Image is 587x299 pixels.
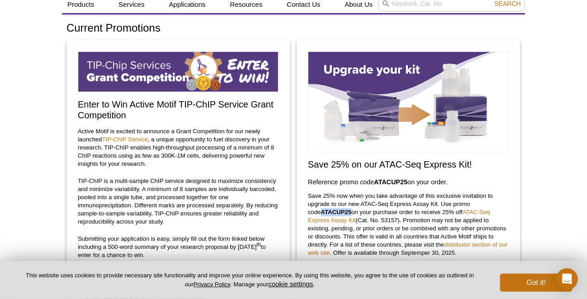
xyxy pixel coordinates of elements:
sup: th [257,242,261,247]
div: Open Intercom Messenger [556,268,578,290]
strong: ATACUP25 [321,209,352,215]
img: TIP-ChIP Service Grant Competition [78,51,279,92]
a: Privacy Policy [194,281,230,288]
h3: Reference promo code on your order. [308,177,509,187]
h2: Enter to Win Active Motif TIP-ChIP Service Grant Competition [78,99,279,121]
strong: ATACUP25 [374,178,407,186]
p: Submitting your application is easy, simply fill out the form linked below including a 500-word s... [78,235,279,259]
img: Save on ATAC-Seq Express Assay Kit [308,51,509,152]
p: Active Motif is excited to announce a Grant Competition for our newly launched , a unique opportu... [78,127,279,168]
button: Got it! [500,274,573,292]
h1: Current Promotions [66,22,521,35]
p: Save 25% now when you take advantage of this exclusive invitation to upgrade to our new ATAC-Seq ... [308,192,509,257]
a: TIP-ChIP Service [102,136,148,143]
p: TIP-ChIP is a multi-sample ChIP service designed to maximize consistency and minimize variability... [78,177,279,226]
button: cookie settings [268,280,313,288]
h2: Save 25% on our ATAC-Seq Express Kit! [308,159,509,170]
p: This website uses cookies to provide necessary site functionality and improve your online experie... [14,271,485,289]
a: distributor section of our web site [308,241,508,256]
